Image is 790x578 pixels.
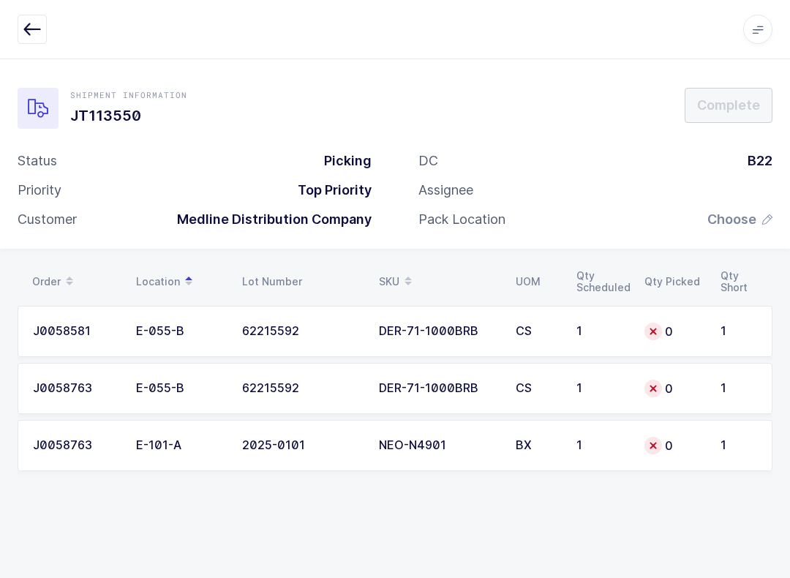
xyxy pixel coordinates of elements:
[33,325,118,338] div: J0058581
[18,181,61,199] div: Priority
[516,439,559,452] div: BX
[516,276,559,288] div: UOM
[242,276,361,288] div: Lot Number
[136,269,225,294] div: Location
[644,323,703,340] div: 0
[576,439,627,452] div: 1
[18,152,57,170] div: Status
[136,382,225,395] div: E-055-B
[379,439,498,452] div: NEO-N4901
[721,270,758,293] div: Qty Short
[721,325,757,338] div: 1
[136,325,225,338] div: E-055-B
[707,211,772,228] button: Choose
[379,269,498,294] div: SKU
[242,439,361,452] div: 2025-0101
[516,382,559,395] div: CS
[33,439,118,452] div: J0058763
[18,211,77,228] div: Customer
[136,439,225,452] div: E-101-A
[286,181,372,199] div: Top Priority
[165,211,372,228] div: Medline Distribution Company
[576,325,627,338] div: 1
[644,437,703,454] div: 0
[418,152,438,170] div: DC
[707,211,756,228] span: Choose
[418,181,473,199] div: Assignee
[70,104,187,127] h1: JT113550
[242,382,361,395] div: 62215592
[644,380,703,397] div: 0
[379,325,498,338] div: DER-71-1000BRB
[576,270,627,293] div: Qty Scheduled
[418,211,505,228] div: Pack Location
[242,325,361,338] div: 62215592
[697,96,760,114] span: Complete
[33,382,118,395] div: J0058763
[312,152,372,170] div: Picking
[516,325,559,338] div: CS
[748,153,772,168] span: B22
[721,439,757,452] div: 1
[576,382,627,395] div: 1
[70,89,187,101] div: Shipment Information
[32,269,118,294] div: Order
[644,276,703,288] div: Qty Picked
[721,382,757,395] div: 1
[379,382,498,395] div: DER-71-1000BRB
[685,88,772,123] button: Complete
